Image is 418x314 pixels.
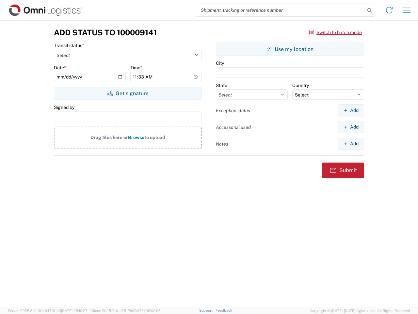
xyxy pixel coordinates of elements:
[216,43,364,56] button: Use my location
[292,82,309,88] label: Country
[8,309,88,313] span: Server: 2025.21.0-3046479f1b3
[216,82,227,88] label: State
[338,121,364,133] button: Add
[338,104,364,116] button: Add
[216,124,251,130] label: Accessorial used
[310,308,410,314] span: Copyright © [DATE]-[DATE] Agistix Inc., All Rights Reserved
[309,27,362,38] button: Switch to batch mode
[54,104,74,110] label: Signed by
[54,65,66,71] label: Date
[90,309,161,313] span: Client: 2025.21.0-c751f8d
[61,309,88,313] span: [DATE] 08:10:27
[54,43,84,48] label: Transit status
[128,135,144,140] span: Browse
[144,135,165,140] span: to upload
[196,4,365,16] input: Shipment, tracking or reference number
[216,60,224,66] label: City
[199,308,216,312] a: Support
[130,65,142,71] label: Time
[322,163,364,178] button: Submit
[90,135,128,140] span: Drag files here or
[216,141,228,147] label: Notes
[54,87,202,100] button: Get signature
[216,108,250,113] label: Exception status
[54,28,157,37] h3: Add Status to 100009141
[133,309,161,313] span: [DATE] 08:02:06
[216,308,232,312] a: Feedback
[338,138,364,150] button: Add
